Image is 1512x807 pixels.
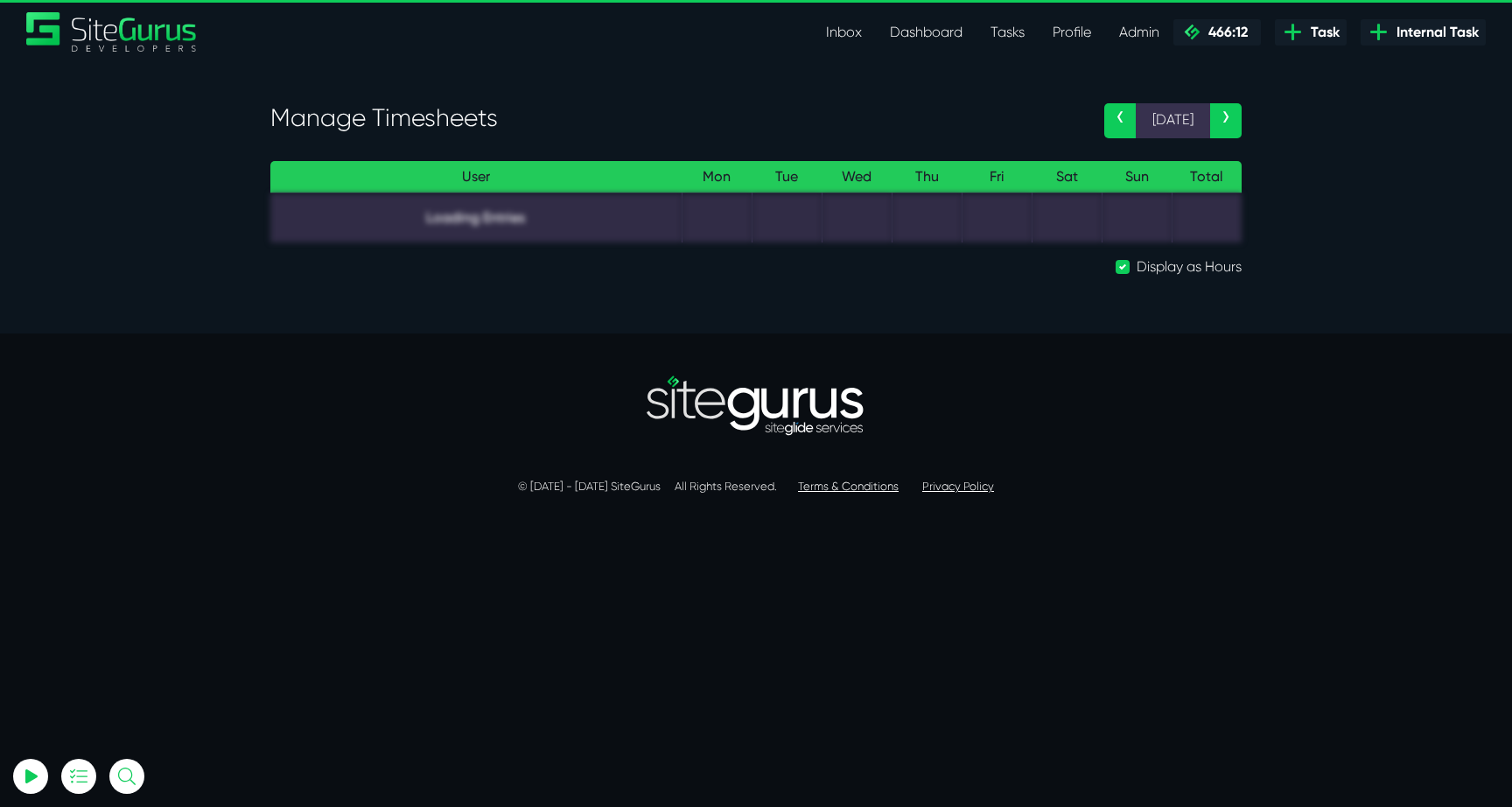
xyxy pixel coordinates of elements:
[798,480,899,493] a: Terms & Conditions
[270,193,682,242] td: Loading Entries
[976,15,1039,50] a: Tasks
[922,480,994,493] a: Privacy Policy
[962,161,1032,193] th: Fri
[822,161,892,193] th: Wed
[1275,19,1347,46] a: Task
[1210,103,1242,138] a: ›
[1389,22,1479,43] span: Internal Task
[1137,256,1242,277] label: Display as Hours
[270,478,1242,495] p: © [DATE] - [DATE] SiteGurus All Rights Reserved.
[26,12,198,52] a: SiteGurus
[812,15,876,50] a: Inbox
[682,161,752,193] th: Mon
[1304,22,1340,43] span: Task
[892,161,962,193] th: Thu
[1105,15,1173,50] a: Admin
[1102,161,1172,193] th: Sun
[1039,15,1105,50] a: Profile
[1172,161,1242,193] th: Total
[270,161,682,193] th: User
[876,15,976,50] a: Dashboard
[1361,19,1486,46] a: Internal Task
[1104,103,1136,138] a: ‹
[26,12,198,52] img: Sitegurus Logo
[1201,24,1248,40] span: 466:12
[1173,19,1261,46] a: 466:12
[270,103,1078,133] h3: Manage Timesheets
[1032,161,1102,193] th: Sat
[1136,103,1210,138] span: [DATE]
[752,161,822,193] th: Tue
